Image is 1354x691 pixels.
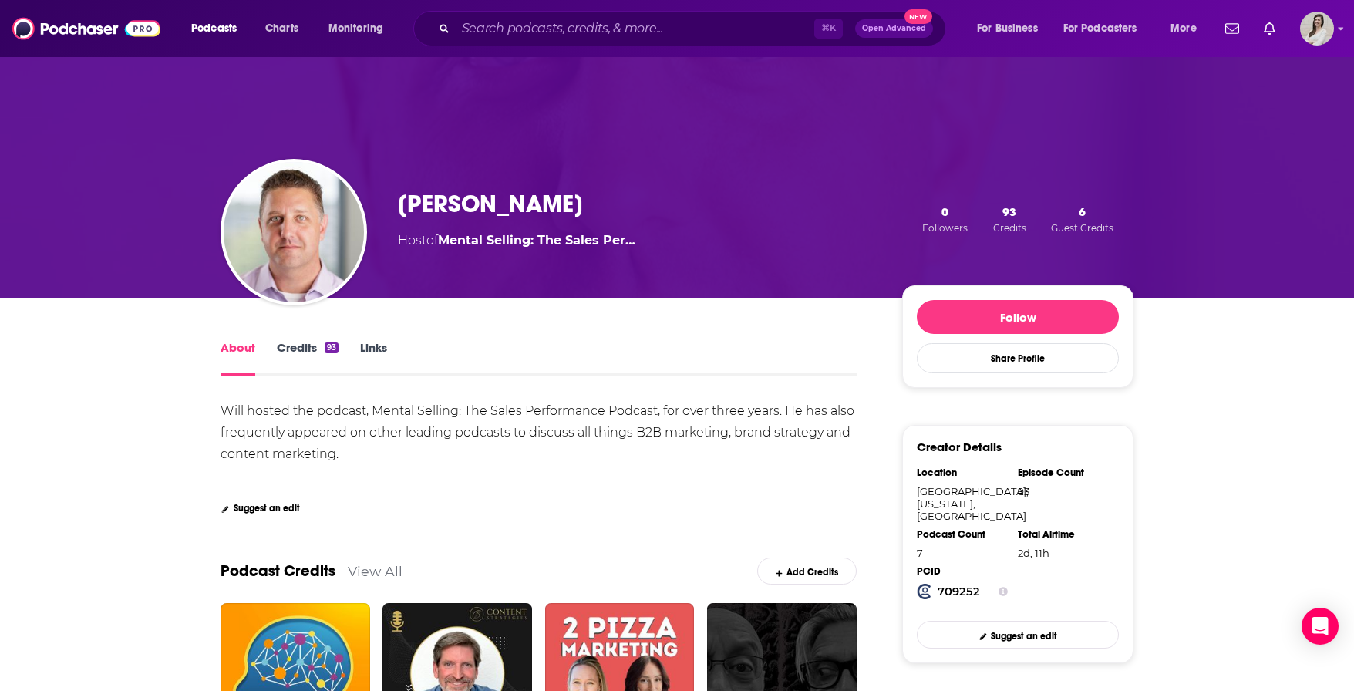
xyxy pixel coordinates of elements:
span: of [426,233,635,248]
span: More [1170,18,1197,39]
button: Follow [917,300,1119,334]
a: Links [360,340,387,376]
button: open menu [1160,16,1216,41]
button: 6Guest Credits [1046,204,1118,234]
div: Location [917,467,1008,479]
div: Open Intercom Messenger [1302,608,1339,645]
a: Show notifications dropdown [1219,15,1245,42]
div: Will hosted the podcast, Mental Selling: The Sales Performance Podcast, for over three years. He ... [221,403,857,461]
a: Add Credits [757,558,857,585]
a: Show notifications dropdown [1258,15,1282,42]
button: open menu [180,16,257,41]
button: open menu [966,16,1057,41]
div: Podcast Count [917,528,1008,541]
span: Followers [922,222,968,234]
div: Episode Count [1018,467,1109,479]
a: Charts [255,16,308,41]
strong: 709252 [938,585,980,598]
span: Logged in as britt11559 [1300,12,1334,46]
h3: Creator Details [917,440,1002,454]
button: Show Info [999,584,1008,599]
span: Guest Credits [1051,222,1113,234]
a: Credits93 [277,340,338,376]
span: Credits [993,222,1026,234]
img: Will Milano [224,162,364,302]
span: New [904,9,932,24]
span: Monitoring [328,18,383,39]
a: About [221,340,255,376]
span: For Podcasters [1063,18,1137,39]
button: 0Followers [918,204,972,234]
span: 93 [1002,204,1016,219]
button: Show profile menu [1300,12,1334,46]
span: Open Advanced [862,25,926,32]
div: 7 [917,547,1008,559]
button: Share Profile [917,343,1119,373]
span: Host [398,233,426,248]
span: 0 [941,204,948,219]
img: Podchaser - Follow, Share and Rate Podcasts [12,14,160,43]
div: [GEOGRAPHIC_DATA], [US_STATE], [GEOGRAPHIC_DATA] [917,485,1008,522]
a: Suggest an edit [221,503,300,514]
span: Charts [265,18,298,39]
span: For Business [977,18,1038,39]
img: Podchaser Creator ID logo [917,584,932,599]
div: PCID [917,565,1008,578]
a: Mental Selling: The Sales Performance Podcast [438,233,635,248]
a: View All [348,563,402,579]
button: 93Credits [989,204,1031,234]
button: open menu [318,16,403,41]
div: Search podcasts, credits, & more... [428,11,961,46]
a: Podcast Credits [221,561,335,581]
span: Podcasts [191,18,237,39]
div: Total Airtime [1018,528,1109,541]
div: 93 [1018,485,1109,497]
input: Search podcasts, credits, & more... [456,16,814,41]
h1: [PERSON_NAME] [398,189,583,219]
div: 93 [325,342,338,353]
span: 59 hours, 42 minutes, 9 seconds [1018,547,1049,559]
span: 6 [1079,204,1086,219]
img: User Profile [1300,12,1334,46]
button: Open AdvancedNew [855,19,933,38]
button: open menu [1053,16,1160,41]
a: Suggest an edit [917,621,1119,648]
span: ⌘ K [814,19,843,39]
